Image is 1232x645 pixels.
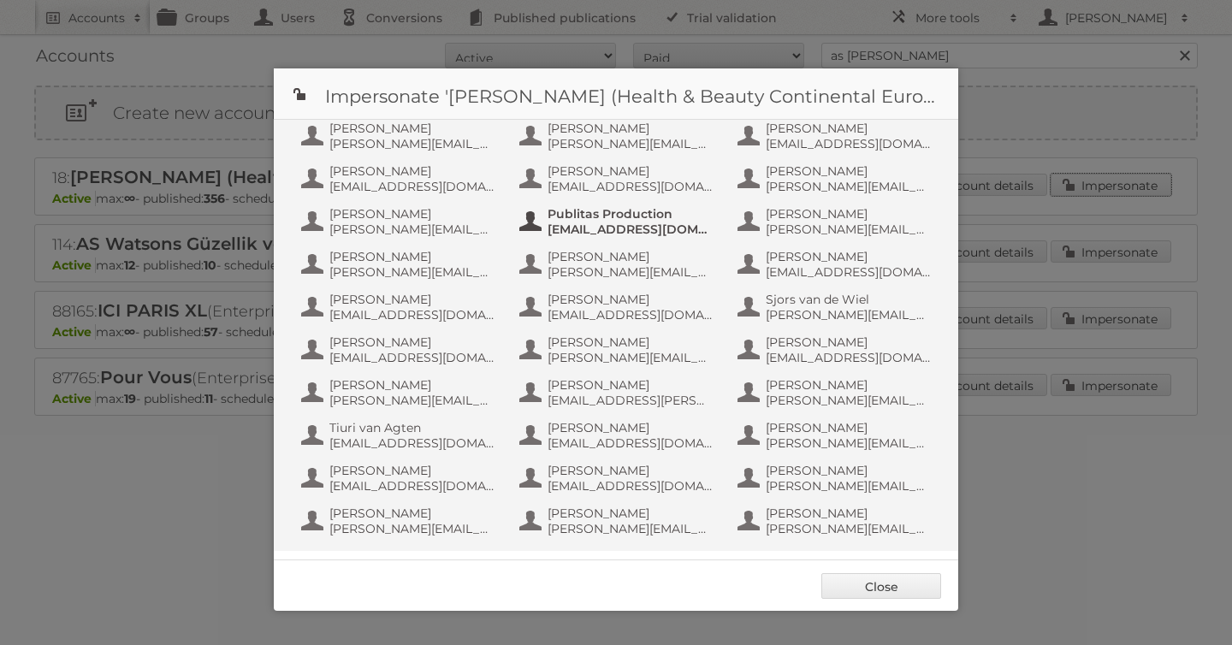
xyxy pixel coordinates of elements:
button: [PERSON_NAME] [PERSON_NAME][EMAIL_ADDRESS][DOMAIN_NAME] [299,504,500,538]
button: [PERSON_NAME] [PERSON_NAME][EMAIL_ADDRESS][DOMAIN_NAME] [736,376,937,410]
button: [PERSON_NAME] [EMAIL_ADDRESS][DOMAIN_NAME] [736,119,937,153]
button: Sjors van de Wiel [PERSON_NAME][EMAIL_ADDRESS][DOMAIN_NAME] [736,290,937,324]
button: Tiuri van Agten [EMAIL_ADDRESS][DOMAIN_NAME] [299,418,500,453]
button: [PERSON_NAME] [PERSON_NAME][EMAIL_ADDRESS][DOMAIN_NAME] [299,119,500,153]
button: [PERSON_NAME] [PERSON_NAME][EMAIL_ADDRESS][DOMAIN_NAME] [518,504,719,538]
span: [PERSON_NAME] [548,292,714,307]
h1: Impersonate '[PERSON_NAME] (Health & Beauty Continental Europe) B.V.' [274,68,958,120]
span: [PERSON_NAME] [766,249,932,264]
span: [PERSON_NAME] [329,292,495,307]
span: [PERSON_NAME] [329,334,495,350]
button: [PERSON_NAME] [EMAIL_ADDRESS][DOMAIN_NAME] [518,290,719,324]
span: [PERSON_NAME] [548,249,714,264]
button: Publitas Production [EMAIL_ADDRESS][DOMAIN_NAME] [518,204,719,239]
span: [PERSON_NAME][EMAIL_ADDRESS][DOMAIN_NAME] [766,478,932,494]
span: [EMAIL_ADDRESS][DOMAIN_NAME] [766,350,932,365]
span: [PERSON_NAME][EMAIL_ADDRESS][DOMAIN_NAME] [766,435,932,451]
button: [PERSON_NAME] [EMAIL_ADDRESS][DOMAIN_NAME] [299,461,500,495]
span: [PERSON_NAME] [548,463,714,478]
span: Tiuri van Agten [329,420,495,435]
span: [PERSON_NAME][EMAIL_ADDRESS][DOMAIN_NAME] [548,264,714,280]
button: [PERSON_NAME] [EMAIL_ADDRESS][DOMAIN_NAME] [299,333,500,367]
button: [PERSON_NAME] [PERSON_NAME][EMAIL_ADDRESS][DOMAIN_NAME] [299,376,500,410]
span: [PERSON_NAME] [329,206,495,222]
span: [PERSON_NAME][EMAIL_ADDRESS][DOMAIN_NAME] [766,222,932,237]
span: [PERSON_NAME] [766,506,932,521]
span: [EMAIL_ADDRESS][DOMAIN_NAME] [548,222,714,237]
span: [PERSON_NAME][EMAIL_ADDRESS][DOMAIN_NAME] [548,136,714,151]
span: [PERSON_NAME][EMAIL_ADDRESS][DOMAIN_NAME] [766,393,932,408]
span: [PERSON_NAME] [766,206,932,222]
span: [PERSON_NAME] [329,463,495,478]
span: [EMAIL_ADDRESS][DOMAIN_NAME] [548,307,714,322]
span: [PERSON_NAME] [766,420,932,435]
span: [PERSON_NAME][EMAIL_ADDRESS][DOMAIN_NAME] [329,136,495,151]
span: [PERSON_NAME][EMAIL_ADDRESS][DOMAIN_NAME] [548,350,714,365]
span: [PERSON_NAME][EMAIL_ADDRESS][DOMAIN_NAME] [329,393,495,408]
span: [PERSON_NAME] [329,506,495,521]
button: [PERSON_NAME] [EMAIL_ADDRESS][DOMAIN_NAME] [518,461,719,495]
span: [PERSON_NAME][EMAIL_ADDRESS][DOMAIN_NAME] [548,521,714,536]
span: [EMAIL_ADDRESS][DOMAIN_NAME] [329,307,495,322]
span: [EMAIL_ADDRESS][DOMAIN_NAME] [766,136,932,151]
button: [PERSON_NAME] [EMAIL_ADDRESS][PERSON_NAME][DOMAIN_NAME] [518,376,719,410]
button: [PERSON_NAME] [PERSON_NAME][EMAIL_ADDRESS][DOMAIN_NAME] [299,247,500,281]
a: Close [821,573,941,599]
span: [PERSON_NAME][EMAIL_ADDRESS][DOMAIN_NAME] [766,521,932,536]
button: [PERSON_NAME] [PERSON_NAME][EMAIL_ADDRESS][DOMAIN_NAME] [518,333,719,367]
span: [EMAIL_ADDRESS][PERSON_NAME][DOMAIN_NAME] [548,393,714,408]
button: [PERSON_NAME] [EMAIL_ADDRESS][DOMAIN_NAME] [518,162,719,196]
span: [EMAIL_ADDRESS][DOMAIN_NAME] [548,435,714,451]
span: [PERSON_NAME] [548,121,714,136]
button: [PERSON_NAME] [PERSON_NAME][EMAIL_ADDRESS][DOMAIN_NAME] [736,162,937,196]
span: [PERSON_NAME][EMAIL_ADDRESS][DOMAIN_NAME] [766,307,932,322]
button: [PERSON_NAME] [PERSON_NAME][EMAIL_ADDRESS][DOMAIN_NAME] [736,418,937,453]
button: [PERSON_NAME] [PERSON_NAME][EMAIL_ADDRESS][DOMAIN_NAME] [518,119,719,153]
span: Publitas Production [548,206,714,222]
span: [PERSON_NAME] [548,377,714,393]
span: [EMAIL_ADDRESS][DOMAIN_NAME] [548,478,714,494]
span: [PERSON_NAME][EMAIL_ADDRESS][DOMAIN_NAME] [329,521,495,536]
span: [EMAIL_ADDRESS][DOMAIN_NAME] [548,179,714,194]
span: [EMAIL_ADDRESS][DOMAIN_NAME] [329,478,495,494]
span: [PERSON_NAME][EMAIL_ADDRESS][DOMAIN_NAME] [329,222,495,237]
button: [PERSON_NAME] [PERSON_NAME][EMAIL_ADDRESS][DOMAIN_NAME] [518,247,719,281]
button: [PERSON_NAME] [EMAIL_ADDRESS][DOMAIN_NAME] [736,333,937,367]
span: [PERSON_NAME] [766,463,932,478]
button: [PERSON_NAME] [PERSON_NAME][EMAIL_ADDRESS][DOMAIN_NAME] [736,461,937,495]
button: [PERSON_NAME] [PERSON_NAME][EMAIL_ADDRESS][DOMAIN_NAME] [736,204,937,239]
span: [PERSON_NAME] [548,420,714,435]
span: [PERSON_NAME] [548,334,714,350]
span: [EMAIL_ADDRESS][DOMAIN_NAME] [329,435,495,451]
button: [PERSON_NAME] [EMAIL_ADDRESS][DOMAIN_NAME] [299,162,500,196]
span: [EMAIL_ADDRESS][DOMAIN_NAME] [329,350,495,365]
button: [PERSON_NAME] [PERSON_NAME][EMAIL_ADDRESS][DOMAIN_NAME] [299,204,500,239]
span: [PERSON_NAME] [548,506,714,521]
span: [PERSON_NAME] [329,163,495,179]
span: [PERSON_NAME] [766,377,932,393]
button: [PERSON_NAME] [EMAIL_ADDRESS][DOMAIN_NAME] [736,247,937,281]
span: [EMAIL_ADDRESS][DOMAIN_NAME] [329,179,495,194]
span: [PERSON_NAME] [766,334,932,350]
span: Sjors van de Wiel [766,292,932,307]
span: [PERSON_NAME] [766,121,932,136]
button: [PERSON_NAME] [EMAIL_ADDRESS][DOMAIN_NAME] [299,290,500,324]
span: [PERSON_NAME][EMAIL_ADDRESS][DOMAIN_NAME] [766,179,932,194]
span: [PERSON_NAME][EMAIL_ADDRESS][DOMAIN_NAME] [329,264,495,280]
span: [PERSON_NAME] [766,163,932,179]
span: [PERSON_NAME] [329,249,495,264]
span: [EMAIL_ADDRESS][DOMAIN_NAME] [766,264,932,280]
span: [PERSON_NAME] [329,121,495,136]
span: [PERSON_NAME] [329,377,495,393]
button: [PERSON_NAME] [EMAIL_ADDRESS][DOMAIN_NAME] [518,418,719,453]
button: [PERSON_NAME] [PERSON_NAME][EMAIL_ADDRESS][DOMAIN_NAME] [736,504,937,538]
span: [PERSON_NAME] [548,163,714,179]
